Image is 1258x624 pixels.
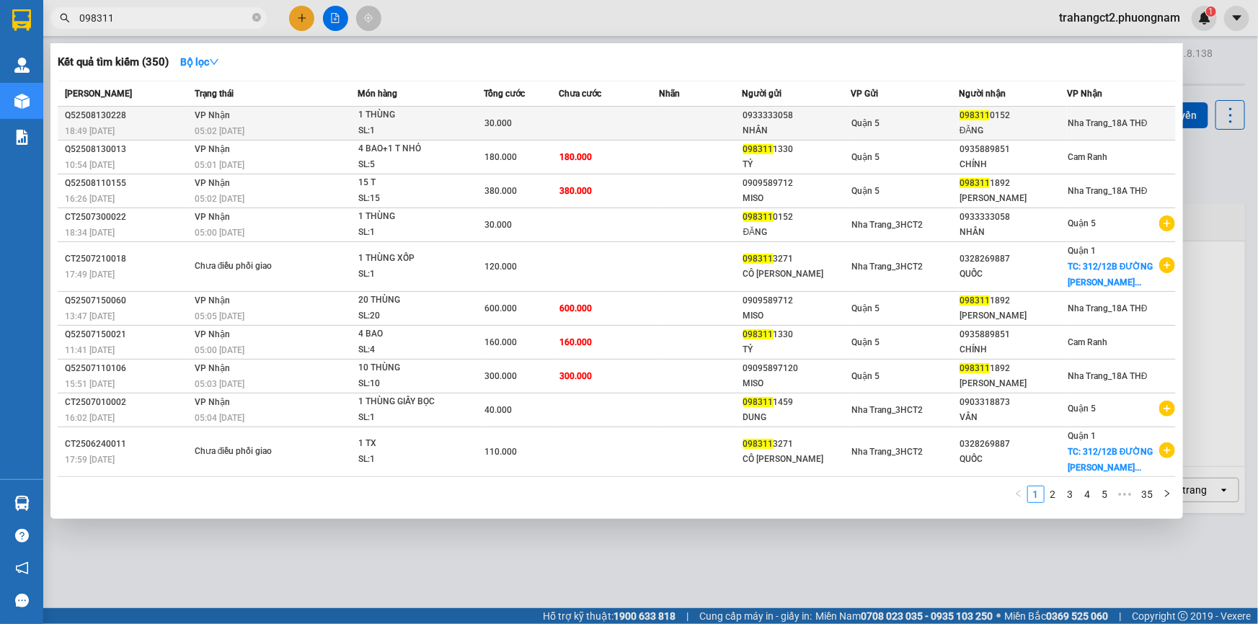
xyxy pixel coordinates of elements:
div: 0935889851 [960,142,1066,157]
span: 16:26 [DATE] [65,194,115,204]
div: CT2507300022 [65,210,190,225]
span: 11:41 [DATE] [65,345,115,355]
div: Chưa điều phối giao [195,444,303,460]
span: 30.000 [485,220,513,230]
div: 0935889851 [960,327,1066,342]
img: solution-icon [14,130,30,145]
span: VP Nhận [195,212,230,222]
span: VP Gửi [851,89,878,99]
div: CHÍNH [960,157,1066,172]
li: 1 [1027,486,1045,503]
img: warehouse-icon [14,496,30,511]
span: Tổng cước [484,89,526,99]
span: 30.000 [485,118,513,128]
div: TỶ [743,157,850,172]
span: plus-circle [1159,215,1175,231]
span: question-circle [15,529,29,543]
span: 380.000 [485,186,518,196]
span: 40.000 [485,405,513,415]
a: 4 [1080,486,1096,502]
div: Q52507150021 [65,327,190,342]
div: NHÂN [960,225,1066,240]
div: 0328269887 [960,437,1066,452]
span: VP Nhận [195,178,230,188]
span: 110.000 [485,447,518,457]
li: 35 [1137,486,1159,503]
div: SL: 1 [358,225,466,241]
span: notification [15,561,29,575]
span: 13:47 [DATE] [65,311,115,321]
div: SL: 1 [358,410,466,426]
span: Món hàng [358,89,397,99]
div: 20 THÙNG [358,293,466,308]
span: Cam Ranh [1068,337,1107,347]
div: SL: 1 [358,123,466,139]
div: 15 T [358,175,466,191]
img: warehouse-icon [14,58,30,73]
span: 098311 [960,110,990,120]
div: SL: 5 [358,157,466,173]
div: CT2507210018 [65,251,190,267]
div: 0152 [960,108,1066,123]
span: 160.000 [559,337,592,347]
div: SL: 1 [358,267,466,282]
div: 1 THÙNG GIẤY BỌC [358,394,466,410]
span: down [209,57,219,67]
div: VÂN [960,410,1066,425]
span: 098311 [743,439,774,449]
span: 098311 [743,144,774,154]
div: 1892 [960,361,1066,376]
div: 09095897120 [743,361,850,376]
span: 120.000 [485,262,518,272]
div: MISO [743,308,850,324]
div: Q52507110106 [65,361,190,376]
div: 0909589712 [743,293,850,308]
span: close-circle [252,12,261,25]
button: Bộ lọcdown [169,50,231,73]
div: 1 THÙNG [358,209,466,225]
span: VP Nhận [195,295,230,306]
span: Cam Ranh [1068,152,1107,162]
span: 05:00 [DATE] [195,345,244,355]
span: right [1163,489,1171,498]
div: Q52508130228 [65,108,190,123]
span: 098311 [960,295,990,306]
span: Nha Trang_18A THĐ [1068,371,1148,381]
span: VP Nhận [195,363,230,373]
span: 600.000 [559,303,592,313]
span: 18:34 [DATE] [65,228,115,238]
div: [PERSON_NAME] [960,191,1066,206]
div: Q52508130013 [65,142,190,157]
input: Tìm tên, số ĐT hoặc mã đơn [79,10,249,26]
span: 16:02 [DATE] [65,413,115,423]
span: plus-circle [1159,257,1175,273]
span: 098311 [960,178,990,188]
span: 17:49 [DATE] [65,269,115,280]
div: 0909589712 [743,176,850,191]
span: message [15,594,29,607]
span: 05:00 [DATE] [195,228,244,238]
div: SL: 4 [358,342,466,358]
li: 4 [1079,486,1097,503]
div: Q52508110155 [65,176,190,191]
li: Previous Page [1010,486,1027,503]
span: Nha Trang_3HCT2 [851,262,923,272]
span: Quận 1 [1068,431,1096,441]
span: close-circle [252,13,261,22]
div: 4 BAO [358,326,466,342]
span: Quận 5 [851,118,880,128]
span: left [1014,489,1023,498]
div: CT2506240011 [65,437,190,452]
div: 3271 [743,437,850,452]
div: NHÂN [743,123,850,138]
div: 1 THÙNG XỐP [358,251,466,267]
span: 05:03 [DATE] [195,379,244,389]
li: Next Page [1159,486,1176,503]
span: 160.000 [485,337,518,347]
img: logo-vxr [12,9,31,31]
div: MISO [743,191,850,206]
span: Nhãn [659,89,680,99]
div: 1892 [960,176,1066,191]
li: 5 [1097,486,1114,503]
div: Chưa điều phối giao [195,259,303,275]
